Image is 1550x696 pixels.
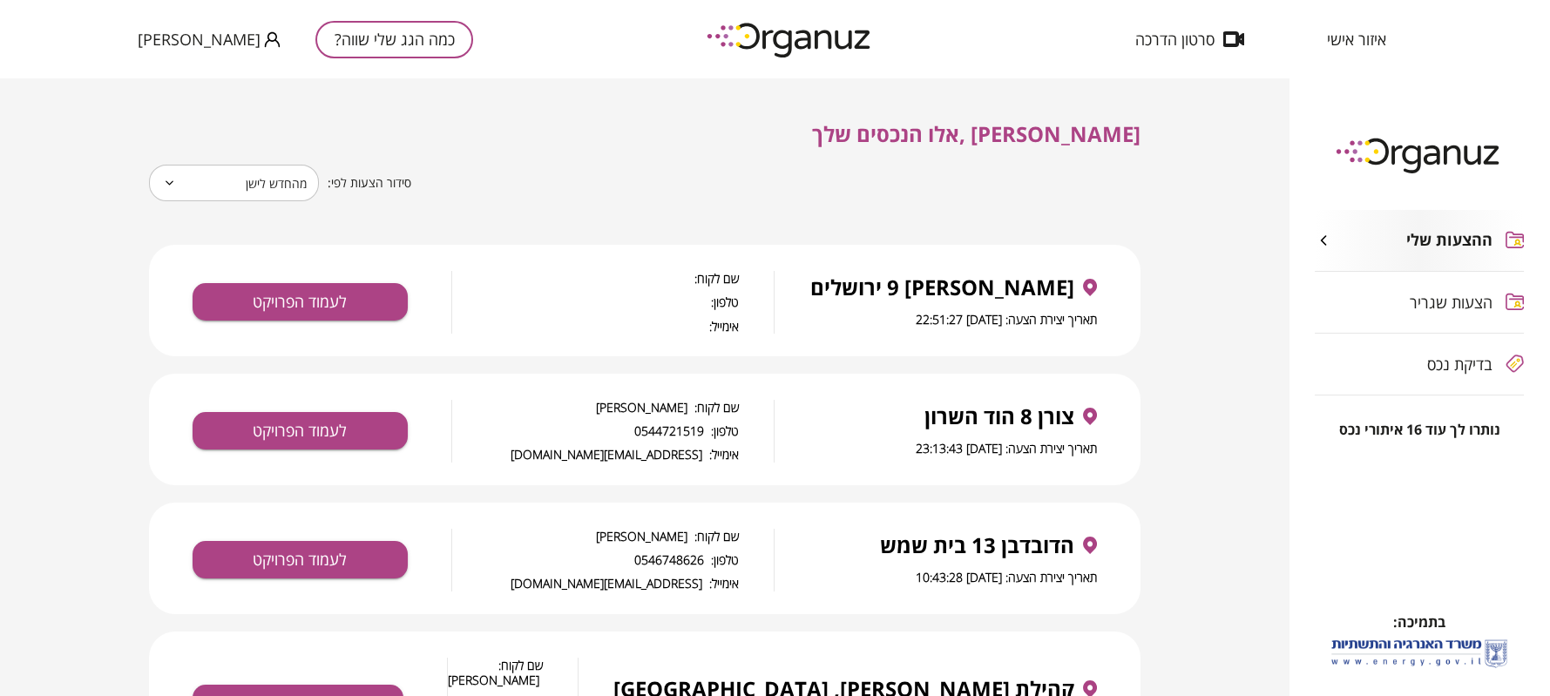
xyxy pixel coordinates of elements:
button: לעמוד הפרויקט [193,541,408,578]
span: [PERSON_NAME] [138,30,261,48]
button: ההצעות שלי [1315,210,1524,271]
button: סרטון הדרכה [1109,30,1270,48]
span: טלפון: 0546748626 [452,552,740,567]
button: כמה הגג שלי שווה? [315,21,473,58]
button: לעמוד הפרויקט [193,412,408,449]
img: logo [694,16,886,64]
span: טלפון: [452,294,740,309]
button: בדיקת נכס [1315,334,1524,395]
div: מהחדש לישן [149,159,319,207]
span: סידור הצעות לפי: [328,175,411,192]
button: [PERSON_NAME] [138,29,281,51]
span: [PERSON_NAME] 9 ירושלים [810,275,1074,300]
span: תאריך יצירת הצעה: [DATE] 23:13:43 [916,440,1097,456]
span: בתמיכה: [1393,612,1445,632]
span: אימייל: [EMAIL_ADDRESS][DOMAIN_NAME] [452,447,740,462]
span: צורן 8 הוד השרון [924,404,1074,429]
span: תאריך יצירת הצעה: [DATE] 22:51:27 [916,311,1097,328]
span: ההצעות שלי [1406,231,1492,250]
span: הדובדבן 13 בית שמש [880,533,1074,557]
span: שם לקוח: [452,271,740,286]
button: איזור אישי [1301,30,1412,48]
span: איזור אישי [1327,30,1386,48]
span: סרטון הדרכה [1135,30,1215,48]
span: בדיקת נכס [1427,355,1492,373]
span: הצעות שגריר [1410,294,1492,311]
button: הצעות שגריר [1315,272,1524,333]
span: טלפון: 0544721519 [452,423,740,438]
img: לוגו משרד האנרגיה [1328,632,1511,673]
span: אימייל: [452,319,740,334]
img: logo [1323,131,1515,179]
span: שם לקוח: [PERSON_NAME] [452,400,740,415]
span: נותרו לך עוד 16 איתורי נכס [1339,422,1500,438]
span: אימייל: [EMAIL_ADDRESS][DOMAIN_NAME] [452,576,740,591]
button: לעמוד הפרויקט [193,283,408,321]
span: [PERSON_NAME] ,אלו הנכסים שלך [812,119,1141,148]
span: תאריך יצירת הצעה: [DATE] 10:43:28 [916,569,1097,585]
span: שם לקוח: [PERSON_NAME] [452,529,740,544]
